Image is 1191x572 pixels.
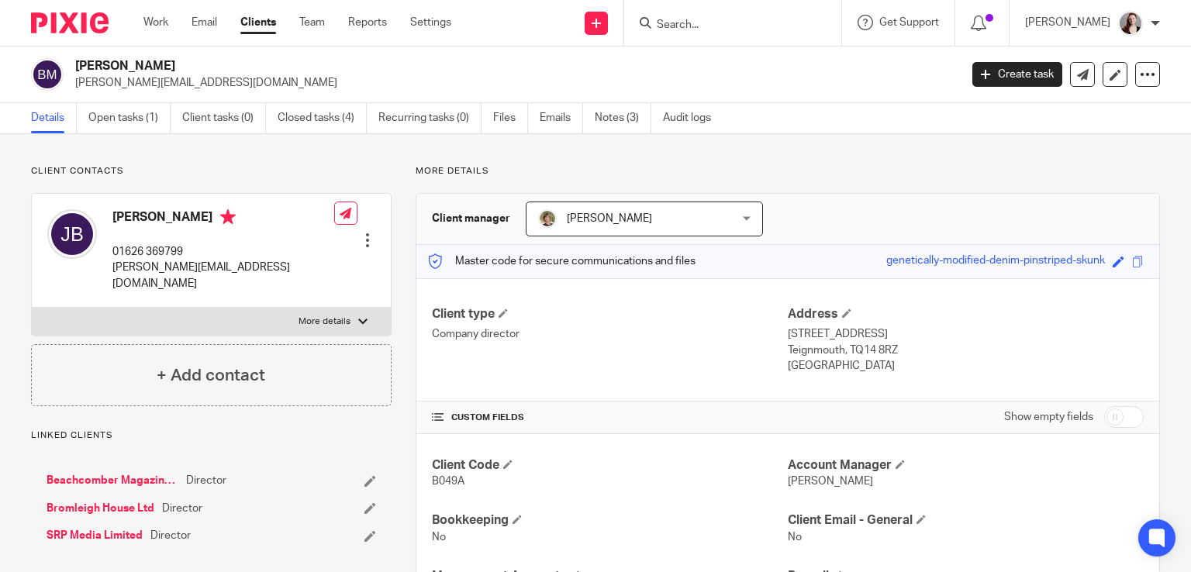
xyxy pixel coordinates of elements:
a: Settings [410,15,451,30]
p: Teignmouth, TQ14 8RZ [788,343,1144,358]
h4: Address [788,306,1144,322]
span: No [788,532,802,543]
a: Recurring tasks (0) [378,103,482,133]
a: Files [493,103,528,133]
p: [GEOGRAPHIC_DATA] [788,358,1144,374]
div: genetically-modified-denim-pinstriped-skunk [886,253,1105,270]
a: Details [31,103,77,133]
p: Client contacts [31,165,392,177]
span: No [432,532,446,543]
a: Reports [348,15,387,30]
a: Emails [540,103,583,133]
h4: Client Email - General [788,512,1144,529]
p: Linked clients [31,429,392,442]
a: Closed tasks (4) [278,103,367,133]
span: Director [162,501,202,516]
img: High%20Res%20Andrew%20Price%20Accountants%20_Poppy%20Jakes%20Photography-3%20-%20Copy.jpg [1118,11,1143,36]
h4: + Add contact [157,364,265,388]
span: [PERSON_NAME] [788,476,873,487]
span: Director [186,473,226,488]
span: B049A [432,476,464,487]
h4: CUSTOM FIELDS [432,412,788,424]
h4: Client type [432,306,788,322]
h4: [PERSON_NAME] [112,209,334,229]
a: Open tasks (1) [88,103,171,133]
a: Work [143,15,168,30]
p: More details [416,165,1160,177]
a: Audit logs [663,103,723,133]
h4: Bookkeeping [432,512,788,529]
a: SRP Media Limited [47,528,143,543]
h4: Account Manager [788,457,1144,474]
label: Show empty fields [1004,409,1093,425]
img: Pixie [31,12,109,33]
p: 01626 369799 [112,244,334,260]
p: [STREET_ADDRESS] [788,326,1144,342]
a: Beachcomber Magazines Ltd [47,473,178,488]
a: Email [192,15,217,30]
p: More details [299,315,350,328]
img: svg%3E [47,209,97,259]
a: Notes (3) [595,103,651,133]
h4: Client Code [432,457,788,474]
span: Get Support [879,17,939,28]
h2: [PERSON_NAME] [75,58,775,74]
p: [PERSON_NAME][EMAIL_ADDRESS][DOMAIN_NAME] [75,75,949,91]
p: Company director [432,326,788,342]
img: High%20Res%20Andrew%20Price%20Accountants_Poppy%20Jakes%20photography-1142.jpg [538,209,557,228]
input: Search [655,19,795,33]
h3: Client manager [432,211,510,226]
span: [PERSON_NAME] [567,213,652,224]
a: Client tasks (0) [182,103,266,133]
p: [PERSON_NAME][EMAIL_ADDRESS][DOMAIN_NAME] [112,260,334,291]
a: Create task [972,62,1062,87]
i: Primary [220,209,236,225]
a: Bromleigh House Ltd [47,501,154,516]
a: Team [299,15,325,30]
img: svg%3E [31,58,64,91]
a: Clients [240,15,276,30]
span: Director [150,528,191,543]
p: Master code for secure communications and files [428,253,696,269]
p: [PERSON_NAME] [1025,15,1110,30]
